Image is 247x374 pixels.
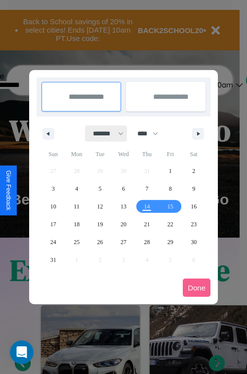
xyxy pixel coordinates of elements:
[74,198,80,215] span: 11
[191,233,197,251] span: 30
[74,215,80,233] span: 18
[112,180,135,198] button: 6
[135,180,159,198] button: 7
[97,215,103,233] span: 19
[88,233,112,251] button: 26
[167,233,173,251] span: 29
[182,198,206,215] button: 16
[135,198,159,215] button: 14
[50,233,56,251] span: 24
[183,279,210,297] button: Done
[182,162,206,180] button: 2
[88,146,112,162] span: Tue
[41,180,65,198] button: 3
[99,180,102,198] span: 5
[121,215,126,233] span: 20
[41,215,65,233] button: 17
[50,198,56,215] span: 10
[97,233,103,251] span: 26
[50,215,56,233] span: 17
[65,233,88,251] button: 25
[144,233,150,251] span: 28
[112,215,135,233] button: 20
[159,198,182,215] button: 15
[121,198,126,215] span: 13
[191,198,197,215] span: 16
[169,180,172,198] span: 8
[159,233,182,251] button: 29
[65,180,88,198] button: 4
[191,215,197,233] span: 23
[97,198,103,215] span: 12
[65,215,88,233] button: 18
[135,215,159,233] button: 21
[121,233,126,251] span: 27
[182,146,206,162] span: Sat
[192,180,195,198] span: 9
[169,162,172,180] span: 1
[41,146,65,162] span: Sun
[159,180,182,198] button: 8
[41,198,65,215] button: 10
[135,146,159,162] span: Thu
[145,180,148,198] span: 7
[112,233,135,251] button: 27
[88,198,112,215] button: 12
[159,162,182,180] button: 1
[167,198,173,215] span: 15
[41,233,65,251] button: 24
[144,198,150,215] span: 14
[192,162,195,180] span: 2
[52,180,55,198] span: 3
[135,233,159,251] button: 28
[167,215,173,233] span: 22
[50,251,56,269] span: 31
[112,198,135,215] button: 13
[159,146,182,162] span: Fri
[65,198,88,215] button: 11
[75,180,78,198] span: 4
[182,215,206,233] button: 23
[159,215,182,233] button: 22
[88,180,112,198] button: 5
[65,146,88,162] span: Mon
[112,146,135,162] span: Wed
[74,233,80,251] span: 25
[182,233,206,251] button: 30
[144,215,150,233] span: 21
[182,180,206,198] button: 9
[10,340,34,364] iframe: Intercom live chat
[88,215,112,233] button: 19
[5,170,12,210] div: Give Feedback
[41,251,65,269] button: 31
[122,180,125,198] span: 6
